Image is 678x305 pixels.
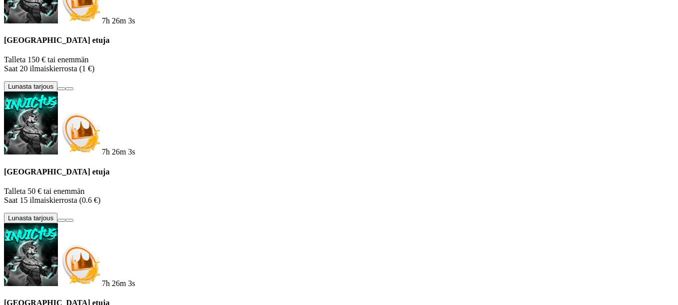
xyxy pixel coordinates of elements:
[4,167,674,176] h4: [GEOGRAPHIC_DATA] etuja
[4,223,58,286] img: Invictus
[58,242,102,286] img: Deposit bonus icon
[4,55,674,73] p: Talleta 150 € tai enemmän Saat 20 ilmaiskierrosta (1 €)
[65,87,73,90] button: info
[58,111,102,154] img: Deposit bonus icon
[4,187,674,205] p: Talleta 50 € tai enemmän Saat 15 ilmaiskierrosta (0.6 €)
[4,92,58,154] img: Invictus
[8,214,53,222] span: Lunasta tarjous
[102,16,135,25] span: countdown
[4,213,57,223] button: Lunasta tarjous
[8,83,53,90] span: Lunasta tarjous
[4,36,674,45] h4: [GEOGRAPHIC_DATA] etuja
[102,148,135,156] span: countdown
[102,279,135,288] span: countdown
[4,81,57,92] button: Lunasta tarjous
[65,219,73,222] button: info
